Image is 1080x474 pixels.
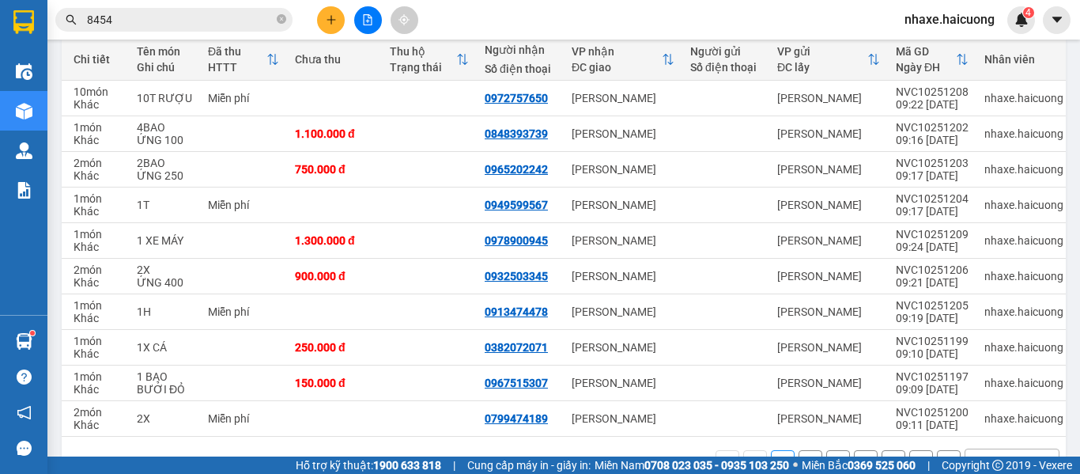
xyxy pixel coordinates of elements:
[16,142,32,159] img: warehouse-icon
[74,121,121,134] div: 1 món
[74,98,121,111] div: Khác
[896,370,969,383] div: NVC10251197
[896,264,969,276] div: NVC10251206
[66,14,77,25] span: search
[1043,6,1071,34] button: caret-down
[295,341,374,354] div: 250.000 đ
[390,61,456,74] div: Trạng thái
[74,347,121,360] div: Khác
[984,234,1063,247] div: nhaxe.haicuong
[777,234,880,247] div: [PERSON_NAME]
[896,192,969,205] div: NVC10251204
[391,6,418,34] button: aim
[572,305,674,318] div: [PERSON_NAME]
[317,6,345,34] button: plus
[1023,7,1034,18] sup: 4
[74,406,121,419] div: 2 món
[896,45,956,58] div: Mã GD
[595,457,789,474] span: Miền Nam
[896,134,969,146] div: 09:16 [DATE]
[826,450,850,474] button: 3
[975,454,1024,470] div: 10 / trang
[16,333,32,350] img: warehouse-icon
[485,377,548,389] div: 0967515307
[137,199,192,211] div: 1T
[137,305,192,318] div: 1H
[208,199,279,211] div: Miễn phí
[572,199,674,211] div: [PERSON_NAME]
[896,347,969,360] div: 09:10 [DATE]
[137,45,192,58] div: Tên món
[882,450,905,474] button: 5
[896,419,969,431] div: 09:11 [DATE]
[777,305,880,318] div: [PERSON_NAME]
[200,39,287,81] th: Toggle SortBy
[453,457,455,474] span: |
[295,163,374,176] div: 750.000 đ
[137,92,192,104] div: 10T RƯỢU
[74,169,121,182] div: Khác
[777,61,867,74] div: ĐC lấy
[896,299,969,312] div: NVC10251205
[984,199,1063,211] div: nhaxe.haicuong
[485,92,548,104] div: 0972757650
[137,121,192,134] div: 4BAO
[777,270,880,283] div: [PERSON_NAME]
[295,53,374,66] div: Chưa thu
[984,92,1063,104] div: nhaxe.haicuong
[896,406,969,419] div: NVC10251200
[137,169,192,182] div: ỨNG 250
[896,98,969,111] div: 09:22 [DATE]
[485,270,548,283] div: 0932503345
[777,163,880,176] div: [PERSON_NAME]
[892,9,1007,29] span: nhaxe.haicuong
[16,182,32,199] img: solution-icon
[74,134,121,146] div: Khác
[17,370,32,385] span: question-circle
[854,450,878,474] button: 4
[927,457,930,474] span: |
[74,370,121,383] div: 1 món
[802,457,916,474] span: Miền Bắc
[896,85,969,98] div: NVC10251208
[16,63,32,80] img: warehouse-icon
[17,441,32,456] span: message
[74,383,121,396] div: Khác
[888,39,976,81] th: Toggle SortBy
[74,228,121,241] div: 1 món
[896,169,969,182] div: 09:17 [DATE]
[390,45,456,58] div: Thu hộ
[74,419,121,431] div: Khác
[137,341,192,354] div: 1X CÁ
[137,276,192,289] div: ỨNG 400
[74,241,121,253] div: Khác
[1025,7,1031,18] span: 4
[1014,13,1029,27] img: icon-new-feature
[984,341,1063,354] div: nhaxe.haicuong
[137,264,192,276] div: 2X
[793,462,798,468] span: ⚪️
[896,276,969,289] div: 09:21 [DATE]
[485,127,548,140] div: 0848393739
[295,127,374,140] div: 1.100.000 đ
[137,157,192,169] div: 2BAO
[984,377,1063,389] div: nhaxe.haicuong
[896,205,969,218] div: 09:17 [DATE]
[354,6,382,34] button: file-add
[137,134,192,146] div: ỨNG 100
[984,270,1063,283] div: nhaxe.haicuong
[74,276,121,289] div: Khác
[326,14,337,25] span: plus
[984,53,1063,66] div: Nhân viên
[485,199,548,211] div: 0949599567
[984,127,1063,140] div: nhaxe.haicuong
[896,228,969,241] div: NVC10251209
[17,405,32,420] span: notification
[13,10,34,34] img: logo-vxr
[137,412,192,425] div: 2X
[984,305,1063,318] div: nhaxe.haicuong
[799,450,822,474] button: 2
[137,61,192,74] div: Ghi chú
[295,270,374,283] div: 900.000 đ
[896,335,969,347] div: NVC10251199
